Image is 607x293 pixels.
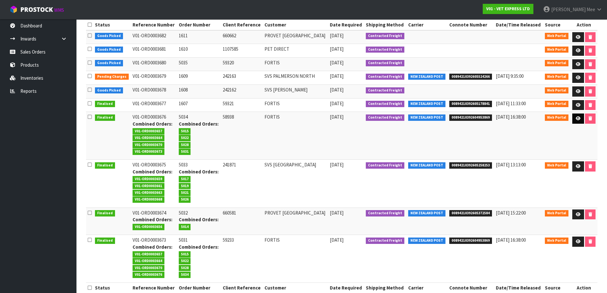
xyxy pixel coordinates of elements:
td: 5033 [177,160,221,208]
td: V01-ORD0003677 [131,98,177,112]
strong: Combined Orders: [133,216,172,223]
span: Web Portal [545,74,568,80]
span: 5022 [179,135,191,141]
span: Contracted Freight [366,210,404,216]
td: 660581 [221,208,263,235]
span: V01-ORD0003659 [133,176,164,182]
strong: Combined Orders: [133,169,172,175]
span: V01-ORD0003664 [133,258,164,264]
td: 5034 [177,112,221,160]
span: [DATE] 15:22:00 [496,210,526,216]
td: PET DIRECT [263,44,328,58]
span: V01-ORD0003656 [133,224,164,230]
td: FORTIS [263,98,328,112]
th: Order Number [177,20,221,30]
span: 5034 [179,272,191,278]
td: 660662 [221,30,263,44]
span: V01-ORD0003668 [133,196,164,203]
span: [DATE] [330,100,343,106]
td: 59233 [221,235,263,283]
th: Customer [263,283,328,293]
strong: V01 - VET EXPRESS LTD [486,6,530,11]
span: NEW ZEALAND POST [408,114,445,121]
th: Order Number [177,283,221,293]
small: WMS [54,7,64,13]
td: V01-ORD0003673 [131,235,177,283]
td: 5031 [177,235,221,283]
strong: Combined Orders: [179,121,219,127]
th: Client Reference [221,20,263,30]
td: SVS PALMERSON NORTH [263,71,328,85]
span: NEW ZEALAND POST [408,101,445,107]
td: SVS [PERSON_NAME] [263,85,328,99]
td: PROVET [GEOGRAPHIC_DATA] [263,30,328,44]
td: 59320 [221,57,263,71]
th: Reference Number [131,283,177,293]
span: Contracted Freight [366,87,404,94]
span: [DATE] 11:33:00 [496,100,526,106]
span: Contracted Freight [366,162,404,169]
td: 1611 [177,30,221,44]
strong: Combined Orders: [179,169,219,175]
th: Carrier [407,20,448,30]
th: Date Required [328,20,364,30]
span: V01-ORD0003670 [133,265,164,271]
span: Web Portal [545,60,568,66]
th: Date Required [328,283,364,293]
span: Contracted Freight [366,33,404,39]
span: 5022 [179,258,191,264]
span: 5031 [179,149,191,155]
span: 00894210392605258253 [449,162,492,169]
span: V01-ORD0003661 [133,183,164,189]
img: cube-alt.png [10,5,18,13]
span: Finalised [95,210,115,216]
td: 242162 [221,85,263,99]
span: Goods Picked [95,47,123,53]
span: [DATE] [330,87,343,93]
span: 5021 [179,190,191,196]
span: 5015 [179,128,191,135]
strong: Combined Orders: [179,244,219,250]
span: Web Portal [545,114,568,121]
span: Contracted Freight [366,74,404,80]
th: Date/Time Released [494,20,543,30]
th: Client Reference [221,283,263,293]
span: 00894210392605178841 [449,101,492,107]
td: FORTIS [263,235,328,283]
span: Web Portal [545,33,568,39]
td: FORTIS [263,112,328,160]
td: V01-ORD0003679 [131,71,177,85]
td: SVS [GEOGRAPHIC_DATA] [263,160,328,208]
span: V01-ORD0003657 [133,128,164,135]
span: Goods Picked [95,60,123,66]
strong: Combined Orders: [133,244,172,250]
span: Mee [587,6,595,12]
span: 5015 [179,251,191,258]
span: V01-ORD0003673 [133,149,164,155]
span: NEW ZEALAND POST [408,238,445,244]
td: 1608 [177,85,221,99]
span: [DATE] [330,73,343,79]
span: 5028 [179,142,191,148]
span: 00894210392605372584 [449,210,492,216]
th: Status [93,283,131,293]
span: Contracted Freight [366,60,404,66]
span: [DATE] [330,210,343,216]
td: 5035 [177,57,221,71]
span: Pending Charges [95,74,129,80]
span: [PERSON_NAME] [551,6,586,12]
span: [DATE] [330,33,343,39]
td: 1609 [177,71,221,85]
span: Web Portal [545,101,568,107]
span: Contracted Freight [366,114,404,121]
th: Action [570,283,597,293]
span: [DATE] [330,237,343,243]
span: NEW ZEALAND POST [408,162,445,169]
span: Web Portal [545,238,568,244]
span: [DATE] [330,60,343,66]
td: FORTIS [263,57,328,71]
span: Finalised [95,101,115,107]
strong: Combined Orders: [179,216,219,223]
span: V01-ORD0003663 [133,190,164,196]
span: Finalised [95,238,115,244]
